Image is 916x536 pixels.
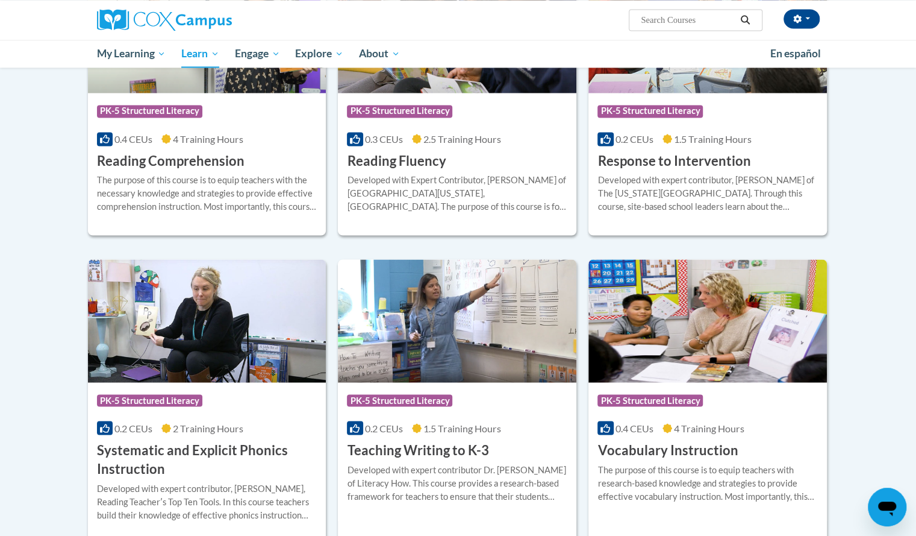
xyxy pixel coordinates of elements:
[97,174,317,213] div: The purpose of this course is to equip teachers with the necessary knowledge and strategies to pr...
[96,46,166,61] span: My Learning
[295,46,343,61] span: Explore
[97,9,232,31] img: Cox Campus
[173,422,243,434] span: 2 Training Hours
[784,9,820,28] button: Account Settings
[97,9,326,31] a: Cox Campus
[181,46,219,61] span: Learn
[347,394,452,406] span: PK-5 Structured Literacy
[97,394,202,406] span: PK-5 Structured Literacy
[97,152,245,171] h3: Reading Comprehension
[114,422,152,434] span: 0.2 CEUs
[770,47,821,60] span: En español
[79,40,838,68] div: Main menu
[97,105,202,117] span: PK-5 Structured Literacy
[347,463,567,503] div: Developed with expert contributor Dr. [PERSON_NAME] of Literacy How. This course provides a resea...
[173,40,227,68] a: Learn
[114,133,152,145] span: 0.4 CEUs
[347,441,488,459] h3: Teaching Writing to K-3
[347,174,567,213] div: Developed with Expert Contributor, [PERSON_NAME] of [GEOGRAPHIC_DATA][US_STATE], [GEOGRAPHIC_DATA...
[347,105,452,117] span: PK-5 Structured Literacy
[597,463,818,503] div: The purpose of this course is to equip teachers with research-based knowledge and strategies to p...
[97,441,317,478] h3: Systematic and Explicit Phonics Instruction
[674,133,752,145] span: 1.5 Training Hours
[615,133,653,145] span: 0.2 CEUs
[227,40,288,68] a: Engage
[347,152,446,171] h3: Reading Fluency
[97,482,317,522] div: Developed with expert contributor, [PERSON_NAME], Reading Teacherʹs Top Ten Tools. In this course...
[359,46,400,61] span: About
[88,259,326,382] img: Course Logo
[235,46,280,61] span: Engage
[338,259,576,382] img: Course Logo
[597,152,750,171] h3: Response to Intervention
[762,41,829,66] a: En español
[674,422,744,434] span: 4 Training Hours
[423,422,501,434] span: 1.5 Training Hours
[173,133,243,145] span: 4 Training Hours
[89,40,174,68] a: My Learning
[597,394,703,406] span: PK-5 Structured Literacy
[597,105,703,117] span: PK-5 Structured Literacy
[640,13,736,27] input: Search Courses
[597,174,818,213] div: Developed with expert contributor, [PERSON_NAME] of The [US_STATE][GEOGRAPHIC_DATA]. Through this...
[868,488,906,526] iframe: Button to launch messaging window
[736,13,754,27] button: Search
[351,40,408,68] a: About
[287,40,351,68] a: Explore
[588,259,827,382] img: Course Logo
[597,441,738,459] h3: Vocabulary Instruction
[365,133,403,145] span: 0.3 CEUs
[365,422,403,434] span: 0.2 CEUs
[615,422,653,434] span: 0.4 CEUs
[423,133,501,145] span: 2.5 Training Hours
